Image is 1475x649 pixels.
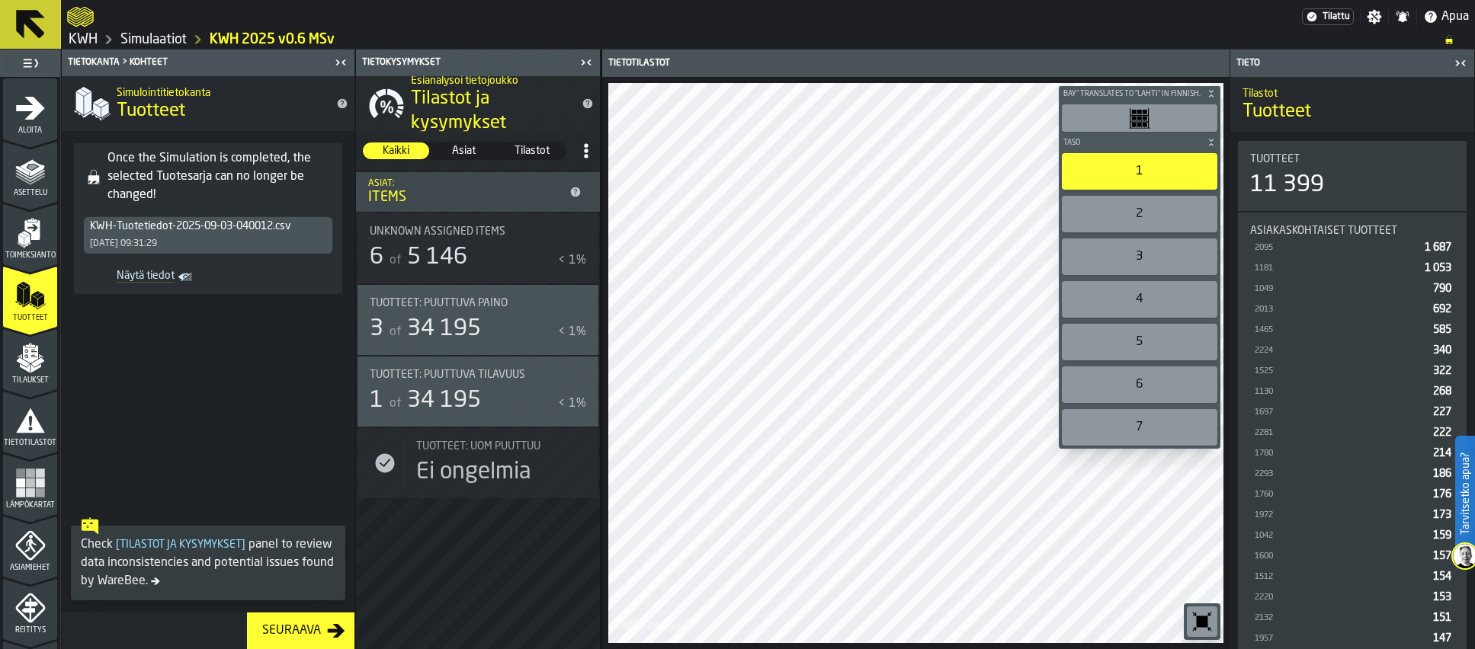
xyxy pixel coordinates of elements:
[89,270,175,285] span: Näytä tiedot
[1457,437,1473,550] label: Tarvitsetko apua?
[1433,427,1451,438] span: 222
[370,297,508,309] span: Tuotteet: Puuttuva paino
[1302,8,1354,25] div: Menu-tilaus
[1250,525,1454,545] div: StatList-item-1042
[1059,363,1220,406] div: button-toolbar-undefined
[3,189,57,197] span: Asettelu
[368,178,563,189] div: Asiat:
[370,297,586,309] div: Title
[1253,284,1427,294] div: 1049
[1253,490,1427,500] div: 1760
[247,612,354,649] button: button-Seuraava
[1433,324,1451,335] span: 585
[1233,58,1450,69] div: Tieto
[407,318,481,340] span: 34 195
[1250,153,1454,165] div: Title
[81,536,335,590] div: Check panel to review data inconsistencies and potential issues found by WareBee.
[358,428,598,498] div: stat-Tuotteet: UOM puuttuu
[1253,593,1427,603] div: 2220
[1230,50,1474,77] header: Tieto
[1433,551,1451,561] span: 157
[1238,141,1467,211] div: stat-Tuotteet
[1190,609,1214,634] svg: Nollaa zoomaus ja sijainti
[1230,77,1474,132] div: title-Tuotteet
[3,516,57,577] li: menu Asiamiehet
[65,57,330,68] div: Tietokanta > Kohteet
[1417,8,1475,26] label: button-toggle-Apua
[356,50,600,76] header: Tietokysymykset
[210,31,335,48] a: link-to-/wh/i/4fb45246-3b77-4bb5-b880-c337c3c5facb/simulations/7c9352b5-3844-411f-b9be-3e0b7273fef3
[1250,257,1454,278] div: StatList-item-1181
[370,387,383,414] div: 1
[62,76,354,131] div: title-Tuotteet
[1253,551,1427,561] div: 1600
[1433,633,1451,644] span: 147
[1302,8,1354,25] a: link-to-/wh/i/4fb45246-3b77-4bb5-b880-c337c3c5facb/settings/billing
[1250,225,1454,237] div: Title
[416,440,540,452] span: Tuotteet: UOM puuttuu
[1062,238,1217,275] div: 3
[90,238,157,249] div: [DATE] 09:31:29
[1059,135,1220,150] button: button-
[3,578,57,639] li: menu Reititys
[3,453,57,514] li: menu Lämpökartat
[430,142,498,160] label: button-switch-multi-Asiat
[1433,283,1451,294] span: 790
[117,99,185,123] span: Tuotteet
[3,564,57,572] span: Asiamiehet
[407,246,467,269] span: 5 146
[1425,242,1451,253] span: 1 687
[1250,237,1454,257] div: StatList-item-2095
[3,328,57,389] li: menu Tilaukset
[1060,139,1204,147] span: Taso
[1433,407,1451,417] span: 227
[74,143,342,294] div: alert-Once the Simulation is completed, the selected Tuotesarja can no longer be changed!
[1062,324,1217,360] div: 5
[499,142,566,160] label: button-switch-multi-Tilastot
[1253,387,1427,397] div: 1130
[605,58,918,69] div: Tietotilastot
[416,459,531,486] div: Ei ongelmia
[3,391,57,452] li: menu Tietotilastot
[1433,612,1451,623] span: 151
[83,267,202,288] a: toggle-dataset-table-Näytä tiedot
[1433,468,1451,479] span: 186
[1450,54,1471,72] label: button-toggle-Sulje minut
[1062,409,1217,446] div: 7
[1253,634,1427,644] div: 1957
[1253,366,1427,376] div: 1525
[1433,366,1451,376] span: 322
[1250,422,1454,443] div: StatList-item-2281
[558,395,586,413] div: < 1%
[500,143,565,158] span: Tilastot
[1062,196,1217,232] div: 2
[1059,150,1220,193] div: button-toolbar-undefined
[1250,566,1454,587] div: StatList-item-1512
[67,3,94,30] a: logo-header
[1433,304,1451,315] span: 692
[370,225,586,238] div: Title
[1361,9,1388,24] label: button-toggle-Asetukset
[1059,101,1220,135] div: button-toolbar-undefined
[370,369,525,381] span: Tuotteet: Puuttuva tilavuus
[1250,299,1454,319] div: StatList-item-2013
[3,501,57,510] span: Lämpökartat
[1253,510,1427,520] div: 1972
[1250,587,1454,607] div: StatList-item-2220
[1250,225,1397,237] span: Asiakaskohtaiset tuotteet
[1059,278,1220,321] div: button-toolbar-undefined
[1184,603,1220,640] div: button-toolbar-undefined
[113,539,249,550] span: Tilastot ja kysymykset
[3,203,57,264] li: menu Toimeksianto
[411,72,569,87] h2: Sub Title
[1323,11,1350,22] span: Tilattu
[3,376,57,385] span: Tilaukset
[390,398,401,410] span: of
[1250,153,1300,165] span: Tuotteet
[362,142,430,160] label: button-switch-multi-Kaikki
[407,389,481,412] span: 34 195
[3,251,57,260] span: Toimeksianto
[1250,545,1454,566] div: StatList-item-1600
[358,213,598,283] div: stat-Unknown assigned items
[3,126,57,135] span: Aloita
